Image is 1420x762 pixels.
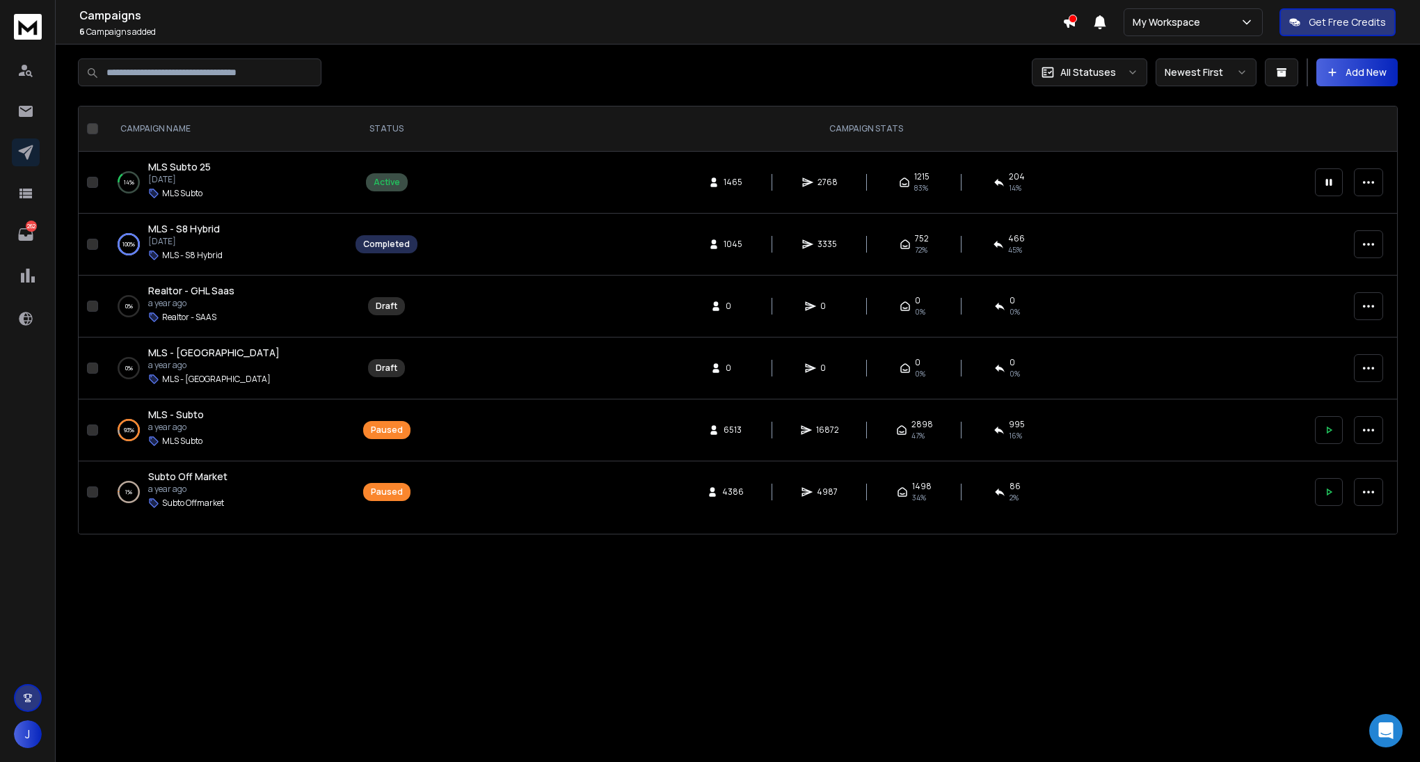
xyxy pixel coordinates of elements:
[1010,306,1020,317] span: 0%
[14,720,42,748] button: J
[817,239,837,250] span: 3335
[914,171,930,182] span: 1215
[912,492,926,503] span: 34 %
[914,182,928,193] span: 83 %
[911,419,933,430] span: 2898
[125,485,132,499] p: 1 %
[820,363,834,374] span: 0
[148,236,223,247] p: [DATE]
[148,360,280,371] p: a year ago
[911,430,925,441] span: 47 %
[724,177,742,188] span: 1465
[14,14,42,40] img: logo
[148,284,234,297] span: Realtor - GHL Saas
[347,106,426,152] th: STATUS
[915,233,929,244] span: 752
[148,470,228,483] span: Subto Off Market
[124,175,134,189] p: 14 %
[915,295,920,306] span: 0
[722,486,744,498] span: 4386
[820,301,834,312] span: 0
[374,177,400,188] div: Active
[1279,8,1396,36] button: Get Free Credits
[1010,295,1015,306] span: 0
[1309,15,1386,29] p: Get Free Credits
[1010,492,1019,503] span: 2 %
[125,361,133,375] p: 0 %
[124,423,134,437] p: 93 %
[104,214,347,276] td: 100%MLS - S8 Hybrid[DATE]MLS - S8 Hybrid
[1009,419,1025,430] span: 995
[79,26,85,38] span: 6
[726,301,740,312] span: 0
[148,160,211,174] a: MLS Subto 25
[912,481,932,492] span: 1498
[724,424,742,436] span: 6513
[376,363,397,374] div: Draft
[817,486,838,498] span: 4987
[12,221,40,248] a: 262
[726,363,740,374] span: 0
[148,346,280,359] span: MLS - [GEOGRAPHIC_DATA]
[148,174,211,185] p: [DATE]
[1008,233,1025,244] span: 466
[122,237,135,251] p: 100 %
[1060,65,1116,79] p: All Statuses
[148,284,234,298] a: Realtor - GHL Saas
[376,301,397,312] div: Draft
[1316,58,1398,86] button: Add New
[363,239,410,250] div: Completed
[816,424,839,436] span: 16872
[148,222,220,235] span: MLS - S8 Hybrid
[162,374,271,385] p: MLS - [GEOGRAPHIC_DATA]
[148,422,204,433] p: a year ago
[1009,182,1021,193] span: 14 %
[79,7,1062,24] h1: Campaigns
[148,298,234,309] p: a year ago
[148,408,204,421] span: MLS - Subto
[104,461,347,523] td: 1%Subto Off Marketa year agoSubto Offmarket
[915,357,920,368] span: 0
[104,106,347,152] th: CAMPAIGN NAME
[371,486,403,498] div: Paused
[26,221,37,232] p: 262
[104,399,347,461] td: 93%MLS - Subtoa year agoMLS Subto
[1010,357,1015,368] span: 0
[162,312,216,323] p: Realtor - SAAS
[915,306,925,317] span: 0%
[162,188,202,199] p: MLS Subto
[148,408,204,422] a: MLS - Subto
[1009,171,1025,182] span: 204
[125,299,133,313] p: 0 %
[104,338,347,399] td: 0%MLS - [GEOGRAPHIC_DATA]a year agoMLS - [GEOGRAPHIC_DATA]
[817,177,838,188] span: 2768
[104,276,347,338] td: 0%Realtor - GHL Saasa year agoRealtor - SAAS
[79,26,1062,38] p: Campaigns added
[1133,15,1206,29] p: My Workspace
[1010,368,1020,379] span: 0%
[104,152,347,214] td: 14%MLS Subto 25[DATE]MLS Subto
[148,346,280,360] a: MLS - [GEOGRAPHIC_DATA]
[162,498,224,509] p: Subto Offmarket
[148,470,228,484] a: Subto Off Market
[1009,430,1022,441] span: 16 %
[1156,58,1257,86] button: Newest First
[1010,481,1021,492] span: 86
[426,106,1307,152] th: CAMPAIGN STATS
[148,222,220,236] a: MLS - S8 Hybrid
[148,160,211,173] span: MLS Subto 25
[371,424,403,436] div: Paused
[915,244,927,255] span: 72 %
[1369,714,1403,747] div: Open Intercom Messenger
[1008,244,1022,255] span: 45 %
[915,368,925,379] span: 0%
[724,239,742,250] span: 1045
[148,484,228,495] p: a year ago
[162,250,223,261] p: MLS - S8 Hybrid
[162,436,202,447] p: MLS Subto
